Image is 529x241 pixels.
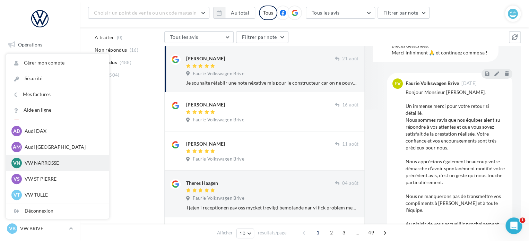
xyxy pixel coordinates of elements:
a: VB VW BRIVE [6,222,74,235]
span: 1 [520,217,525,223]
span: Afficher [217,230,233,236]
span: VS [14,175,20,182]
a: Sécurité [6,71,109,86]
span: Faurie Volkswagen Brive [193,117,244,123]
span: Opérations [18,42,42,48]
p: VW BRIVE [20,225,66,232]
span: Tous les avis [312,10,340,16]
span: [DATE] [461,81,477,86]
a: PLV et print personnalisable [4,159,76,179]
a: Campagnes DataOnDemand [4,182,76,202]
span: VT [14,191,20,198]
p: VW ST PIERRE [25,175,101,182]
span: VB [9,225,16,232]
div: [PERSON_NAME] [186,55,225,62]
a: Opérations [4,37,76,52]
span: Tous les avis [170,34,198,40]
div: [PERSON_NAME] [186,101,225,108]
button: Filtrer par note [236,31,288,43]
a: Médiathèque [4,124,76,139]
a: Aide en ligne [6,102,109,118]
button: Filtrer par note [378,7,430,19]
span: 3 [338,227,349,238]
span: AM [13,144,21,150]
a: Mes factures [6,87,109,102]
span: 49 [365,227,377,238]
span: A traiter [95,34,114,41]
button: Tous les avis [306,7,375,19]
div: Déconnexion [6,203,109,219]
span: FV [394,80,401,87]
a: Contacts [4,107,76,122]
p: Audi [GEOGRAPHIC_DATA] [25,144,101,150]
span: AD [13,128,20,135]
span: 2 [326,227,337,238]
span: 16 août [342,102,358,108]
iframe: Intercom live chat [505,217,522,234]
span: (0) [117,35,123,40]
span: 1 [312,227,323,238]
button: Au total [213,7,255,19]
p: Audi DAX [25,128,101,135]
div: Tjejen i receptionen gav oss mycket trevligt bemötande när vi fick problem med vår bil och behövd... [186,204,358,211]
span: (16) [130,47,138,53]
span: (504) [108,72,120,78]
button: Au total [225,7,255,19]
span: résultats/page [258,230,287,236]
button: Choisir un point de vente ou un code magasin [88,7,209,19]
p: VW NARROSSE [25,160,101,166]
button: Tous les avis [164,31,234,43]
span: Choisir un point de vente ou un code magasin [94,10,197,16]
span: VN [13,160,20,166]
span: 04 août [342,180,358,187]
span: 11 août [342,141,358,147]
span: 10 [240,231,245,236]
button: 10 [236,229,254,238]
div: Tous [259,6,277,20]
span: Faurie Volkswagen Brive [193,71,244,77]
span: Faurie Volkswagen Brive [193,156,244,162]
div: [PERSON_NAME] [186,140,225,147]
span: ... [352,227,363,238]
a: Visibilité en ligne [4,72,76,87]
a: Calendrier [4,141,76,156]
div: Je souhaite rétablir une note négative mis pour le constructeur car on ne pouvez pas mettre de co... [186,79,358,86]
span: Faurie Volkswagen Brive [193,195,244,201]
span: Non répondus [95,46,127,53]
a: Boîte de réception [4,55,76,70]
a: Campagnes [4,90,76,104]
div: Theres Haagen [186,180,218,187]
span: 21 août [342,56,358,62]
div: Faurie Volkswagen Brive [406,81,459,86]
a: Gérer mon compte [6,55,109,71]
p: VW TULLE [25,191,101,198]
